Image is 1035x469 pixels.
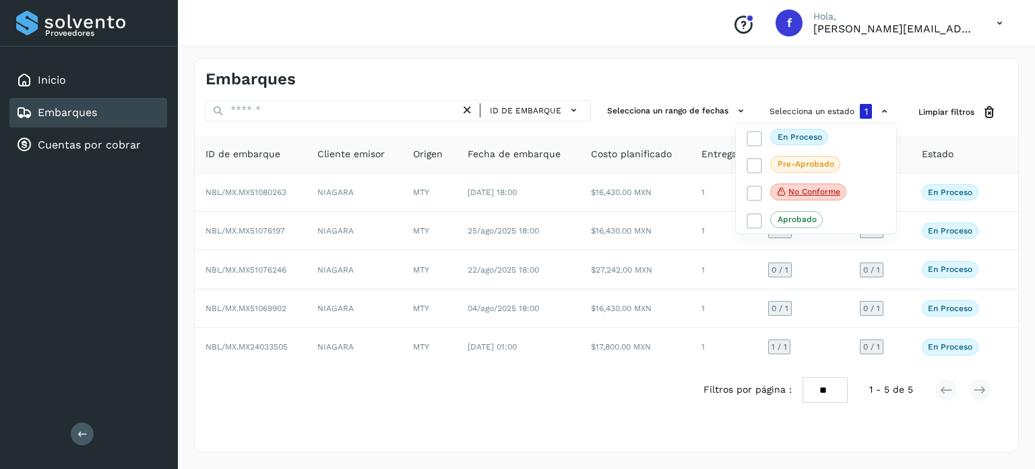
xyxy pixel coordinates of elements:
[38,74,66,86] a: Inicio
[38,106,97,119] a: Embarques
[9,130,167,160] div: Cuentas por cobrar
[9,65,167,95] div: Inicio
[788,187,840,196] p: No conforme
[45,28,162,38] p: Proveedores
[778,132,822,142] p: En proceso
[38,138,141,151] a: Cuentas por cobrar
[778,215,817,224] p: Aprobado
[778,159,834,169] p: Pre-Aprobado
[9,98,167,128] div: Embarques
